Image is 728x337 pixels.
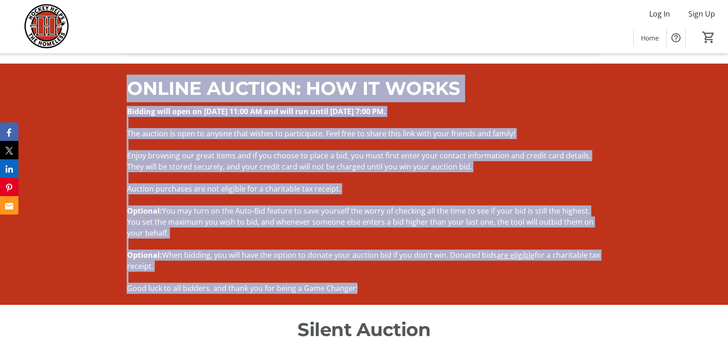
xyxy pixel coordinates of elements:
span: Home [641,33,659,43]
span: The auction is open to anyone that wishes to participate. Feel free to share this link with your ... [127,128,515,139]
strong: Optional: [127,250,162,260]
span: Sign Up [688,8,715,19]
a: Home [634,29,666,46]
img: Hockey Helps the Homeless's Logo [6,4,87,50]
span: You may turn on the Auto-Bid feature to save yourself the worry of checking all the time to see i... [127,206,593,238]
button: Cart [700,29,717,46]
button: Log In [642,6,677,21]
span: Log In [649,8,670,19]
strong: Bidding will open on [DATE] 11:00 AM and will run until [DATE] 7:00 PM. [127,106,385,116]
span: ONLINE AUCTION: HOW IT WORKS [127,77,460,99]
u: are eligible [496,250,534,260]
span: Auction purchases are not eligible for a charitable tax receipt. [127,184,340,194]
button: Sign Up [681,6,722,21]
strong: Optional: [127,206,162,216]
span: Good luck to all bidders, and thank you for being a Game Changer! [127,283,357,293]
button: Help [667,29,685,47]
span: Enjoy browsing our great items and if you choose to place a bid, you must first enter your contac... [127,151,590,172]
span: When bidding, you will have the option to donate your auction bid if you don't win. Donated bids [162,250,496,260]
span: for a charitable tax receipt. [127,250,600,271]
